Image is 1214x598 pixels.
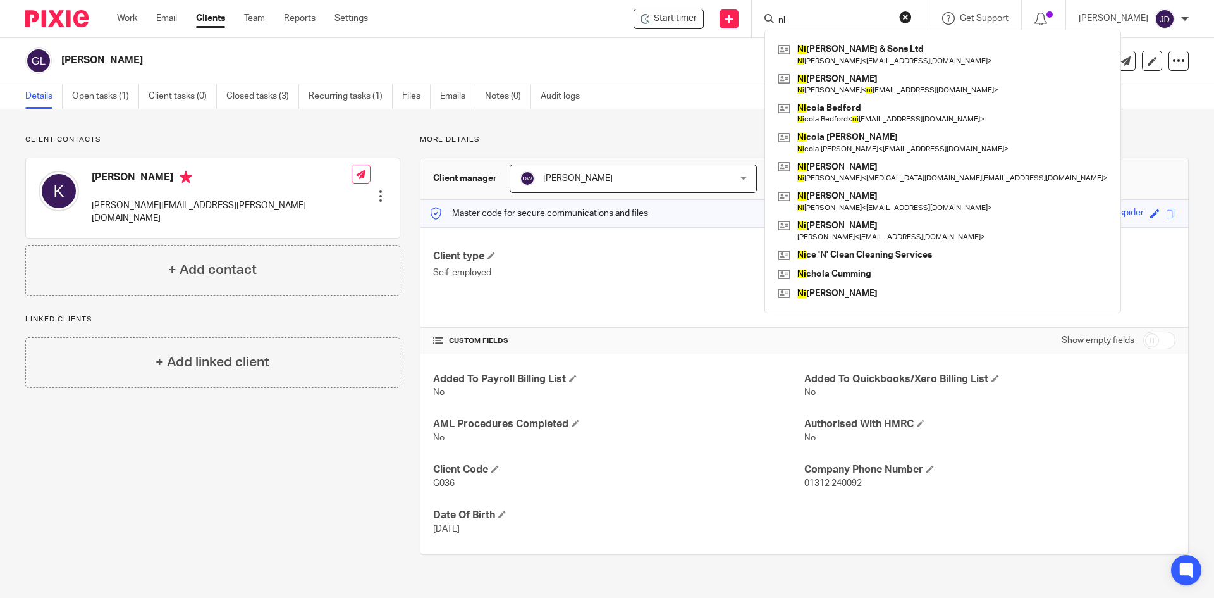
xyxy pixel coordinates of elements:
h4: Authorised With HMRC [804,418,1175,431]
p: Client contacts [25,135,400,145]
img: svg%3E [25,47,52,74]
a: Reports [284,12,316,25]
label: Show empty fields [1062,334,1134,347]
h4: AML Procedures Completed [433,418,804,431]
a: Emails [440,84,475,109]
a: Clients [196,12,225,25]
a: Team [244,12,265,25]
button: Clear [899,11,912,23]
a: Closed tasks (3) [226,84,299,109]
i: Primary [180,171,192,184]
span: Get Support [960,14,1009,23]
h4: + Add linked client [156,352,269,372]
a: Recurring tasks (1) [309,84,393,109]
p: Linked clients [25,315,400,325]
a: Audit logs [541,84,589,109]
h4: Client type [433,250,804,263]
p: [PERSON_NAME] [1079,12,1148,25]
h2: [PERSON_NAME] [61,54,826,67]
span: No [804,388,816,397]
img: svg%3E [1155,9,1175,29]
span: 01312 240092 [804,479,862,488]
div: Gillies, Kathryn Liesl [634,9,704,29]
h4: Company Phone Number [804,463,1175,477]
span: [PERSON_NAME] [543,174,613,183]
a: Open tasks (1) [72,84,139,109]
span: No [433,388,445,397]
h4: + Add contact [168,260,257,280]
p: More details [420,135,1189,145]
p: Self-employed [433,266,804,279]
a: Settings [334,12,368,25]
a: Files [402,84,431,109]
input: Search [777,15,891,27]
p: Master code for secure communications and files [430,207,648,220]
span: No [804,433,816,442]
h3: Client manager [433,172,497,185]
h4: Date Of Birth [433,509,804,522]
a: Client tasks (0) [149,84,217,109]
a: Work [117,12,137,25]
img: svg%3E [39,171,79,211]
h4: CUSTOM FIELDS [433,336,804,346]
img: svg%3E [520,171,535,186]
h4: Added To Payroll Billing List [433,373,804,386]
span: [DATE] [433,525,460,533]
span: No [433,433,445,442]
h4: Client Code [433,463,804,477]
a: Details [25,84,63,109]
span: G036 [433,479,455,488]
a: Notes (0) [485,84,531,109]
p: [PERSON_NAME][EMAIL_ADDRESS][PERSON_NAME][DOMAIN_NAME] [92,199,352,225]
span: Start timer [654,12,697,25]
h4: Added To Quickbooks/Xero Billing List [804,373,1175,386]
a: Email [156,12,177,25]
img: Pixie [25,10,89,27]
h4: [PERSON_NAME] [92,171,352,187]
